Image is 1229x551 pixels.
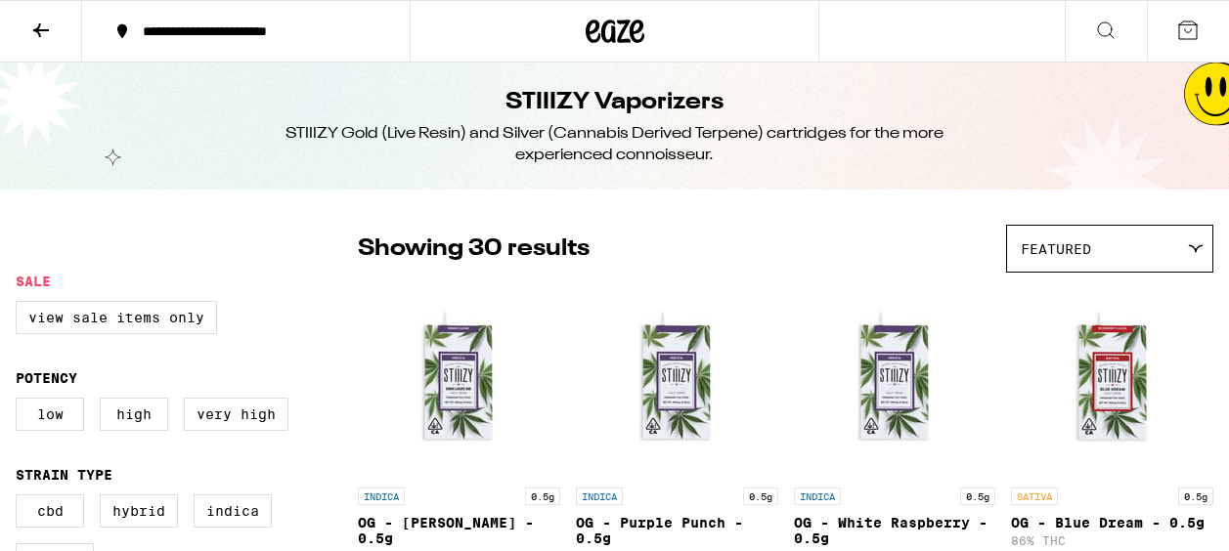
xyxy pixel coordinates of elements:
p: OG - White Raspberry - 0.5g [794,515,996,546]
p: OG - Blue Dream - 0.5g [1011,515,1213,530]
p: INDICA [576,487,623,505]
legend: Strain Type [16,467,112,483]
label: Hybrid [100,494,178,528]
div: STIIIZY Gold (Live Resin) and Silver (Cannabis Derived Terpene) cartridges for the more experienc... [259,123,971,166]
label: Low [16,398,84,431]
label: Very High [184,398,288,431]
legend: Sale [16,274,51,289]
p: 0.5g [525,487,560,505]
p: INDICA [794,487,841,505]
p: 86% THC [1011,534,1213,547]
p: INDICA [358,487,405,505]
legend: Potency [16,370,77,386]
p: OG - Purple Punch - 0.5g [576,515,778,546]
label: View Sale Items Only [16,301,217,334]
h1: STIIIZY Vaporizers [505,86,724,119]
p: Showing 30 results [358,233,590,266]
img: STIIIZY - OG - King Louis XIII - 0.5g [361,282,556,478]
p: 0.5g [1178,487,1213,505]
img: STIIIZY - OG - Blue Dream - 0.5g [1015,282,1210,478]
p: 0.5g [960,487,995,505]
img: STIIIZY - OG - Purple Punch - 0.5g [579,282,774,478]
span: Featured [1021,241,1091,257]
img: STIIIZY - OG - White Raspberry - 0.5g [797,282,992,478]
p: 0.5g [743,487,778,505]
label: High [100,398,168,431]
label: CBD [16,494,84,528]
p: SATIVA [1011,487,1058,505]
p: OG - [PERSON_NAME] - 0.5g [358,515,560,546]
label: Indica [194,494,272,528]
